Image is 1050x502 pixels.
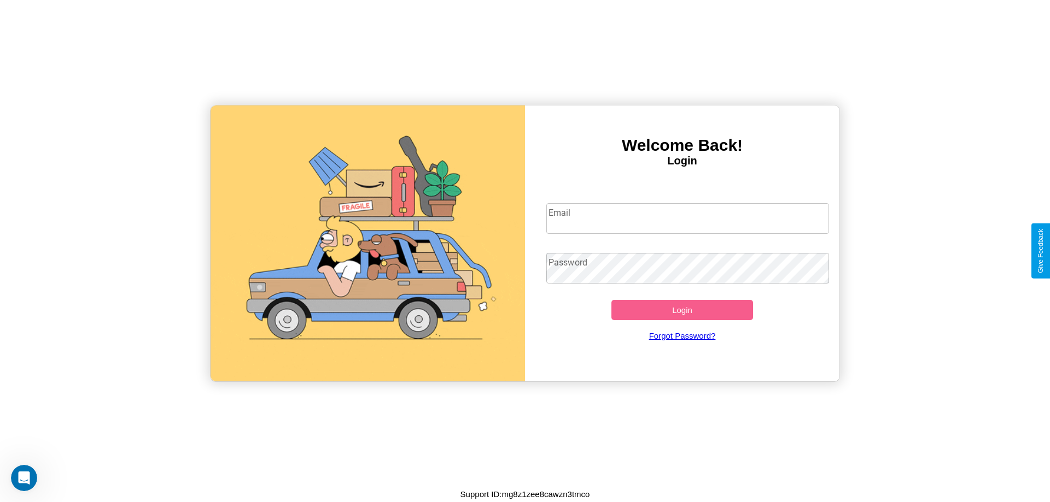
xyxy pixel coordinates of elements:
[541,320,824,351] a: Forgot Password?
[611,300,753,320] button: Login
[460,487,590,501] p: Support ID: mg8z1zee8cawzn3tmco
[11,465,37,491] iframe: Intercom live chat
[211,105,525,381] img: gif
[525,155,839,167] h4: Login
[1037,229,1045,273] div: Give Feedback
[525,136,839,155] h3: Welcome Back!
